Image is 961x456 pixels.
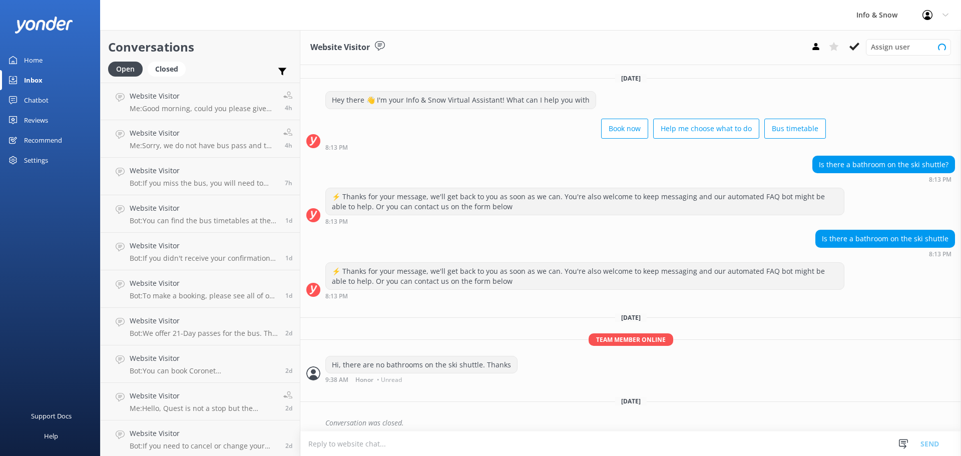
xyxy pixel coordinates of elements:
[615,74,647,83] span: [DATE]
[130,203,278,214] h4: Website Visitor
[44,426,58,446] div: Help
[24,130,62,150] div: Recommend
[130,141,276,150] p: Me: Sorry, we do not have bus pass and the bus rate is $49.
[130,91,276,102] h4: Website Visitor
[653,119,759,139] button: Help me choose what to do
[130,128,276,139] h4: Website Visitor
[101,195,300,233] a: Website VisitorBot:You can find the bus timetables at the following links: - Timetable Brochure: ...
[101,83,300,120] a: Website VisitorMe:Good morning, could you please give us your name ? thanks4h
[130,428,278,439] h4: Website Visitor
[355,377,373,383] span: Honor
[615,397,647,405] span: [DATE]
[130,165,277,176] h4: Website Visitor
[601,119,648,139] button: Book now
[325,144,826,151] div: 08:13pm 23-Apr-2025 (UTC +12:00) Pacific/Auckland
[24,70,43,90] div: Inbox
[285,254,292,262] span: 11:50am 12-Aug-2025 (UTC +12:00) Pacific/Auckland
[108,62,143,77] div: Open
[285,179,292,187] span: 07:11am 13-Aug-2025 (UTC +12:00) Pacific/Auckland
[101,270,300,308] a: Website VisitorBot:To make a booking, please see all of our products here: [URL][DOMAIN_NAME].1d
[285,441,292,450] span: 05:17pm 10-Aug-2025 (UTC +12:00) Pacific/Auckland
[101,345,300,383] a: Website VisitorBot:You can book Coronet Peak/Remarkables, Lift & Transport packages online at [UR...
[130,291,278,300] p: Bot: To make a booking, please see all of our products here: [URL][DOMAIN_NAME].
[325,293,348,299] strong: 8:13 PM
[130,278,278,289] h4: Website Visitor
[101,120,300,158] a: Website VisitorMe:Sorry, we do not have bus pass and the bus rate is $49.4h
[285,141,292,150] span: 09:25am 13-Aug-2025 (UTC +12:00) Pacific/Auckland
[101,158,300,195] a: Website VisitorBot:If you miss the bus, you will need to make your own arrangements back down the...
[148,63,191,74] a: Closed
[285,329,292,337] span: 11:30am 11-Aug-2025 (UTC +12:00) Pacific/Auckland
[130,404,276,413] p: Me: Hello, Quest is not a stop but the nearest stop is [STREET_ADDRESS] (Info&Snow)
[325,377,348,383] strong: 9:38 AM
[130,353,278,364] h4: Website Visitor
[130,104,276,113] p: Me: Good morning, could you please give us your name ? thanks
[130,179,277,188] p: Bot: If you miss the bus, you will need to make your own arrangements back down the mountain. Our...
[24,50,43,70] div: Home
[325,292,844,299] div: 08:13pm 23-Apr-2025 (UTC +12:00) Pacific/Auckland
[24,90,49,110] div: Chatbot
[148,62,186,77] div: Closed
[815,250,955,257] div: 08:13pm 23-Apr-2025 (UTC +12:00) Pacific/Auckland
[285,366,292,375] span: 11:09am 11-Aug-2025 (UTC +12:00) Pacific/Auckland
[589,333,673,346] span: Team member online
[130,254,278,263] p: Bot: If you didn't receive your confirmation email, please email the team at [EMAIL_ADDRESS][DOMA...
[326,92,596,109] div: Hey there 👋 I'm your Info & Snow Virtual Assistant! What can I help you with
[101,308,300,345] a: Website VisitorBot:We offer 21-Day passes for the bus. The price is $819.00 NZD.2d
[929,177,951,183] strong: 8:13 PM
[325,414,955,431] div: Conversation was closed.
[130,329,278,338] p: Bot: We offer 21-Day passes for the bus. The price is $819.00 NZD.
[31,406,72,426] div: Support Docs
[130,390,276,401] h4: Website Visitor
[130,366,278,375] p: Bot: You can book Coronet Peak/Remarkables, Lift & Transport packages online at [URL][DOMAIN_NAME].
[326,356,517,373] div: Hi, there are no bathrooms on the ski shuttle. Thanks
[285,404,292,412] span: 07:01am 11-Aug-2025 (UTC +12:00) Pacific/Auckland
[764,119,826,139] button: Bus timetable
[130,441,278,450] p: Bot: If you need to cancel or change your booking, please contact the team on [PHONE_NUMBER], [PH...
[24,150,48,170] div: Settings
[929,251,951,257] strong: 8:13 PM
[101,383,300,420] a: Website VisitorMe:Hello, Quest is not a stop but the nearest stop is [STREET_ADDRESS] (Info&Snow)2d
[326,263,844,289] div: ⚡ Thanks for your message, we'll get back to you as soon as we can. You're also welcome to keep m...
[285,291,292,300] span: 10:15am 12-Aug-2025 (UTC +12:00) Pacific/Auckland
[866,39,951,55] div: Assign User
[130,240,278,251] h4: Website Visitor
[130,315,278,326] h4: Website Visitor
[108,38,292,57] h2: Conversations
[306,414,955,431] div: 2025-04-27T21:43:14.692
[816,230,954,247] div: Is there a bathroom on the ski shuttle
[285,104,292,112] span: 09:26am 13-Aug-2025 (UTC +12:00) Pacific/Auckland
[377,377,402,383] span: • Unread
[310,41,370,54] h3: Website Visitor
[325,218,844,225] div: 08:13pm 23-Apr-2025 (UTC +12:00) Pacific/Auckland
[108,63,148,74] a: Open
[24,110,48,130] div: Reviews
[871,42,910,53] span: Assign user
[15,17,73,33] img: yonder-white-logo.png
[615,313,647,322] span: [DATE]
[812,176,955,183] div: 08:13pm 23-Apr-2025 (UTC +12:00) Pacific/Auckland
[101,233,300,270] a: Website VisitorBot:If you didn't receive your confirmation email, please email the team at [EMAIL...
[325,145,348,151] strong: 8:13 PM
[325,376,518,383] div: 09:38am 24-Apr-2025 (UTC +12:00) Pacific/Auckland
[326,188,844,215] div: ⚡ Thanks for your message, we'll get back to you as soon as we can. You're also welcome to keep m...
[130,216,278,225] p: Bot: You can find the bus timetables at the following links: - Timetable Brochure: [URL][DOMAIN_N...
[813,156,954,173] div: Is there a bathroom on the ski shuttle?
[285,216,292,225] span: 12:29pm 12-Aug-2025 (UTC +12:00) Pacific/Auckland
[325,219,348,225] strong: 8:13 PM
